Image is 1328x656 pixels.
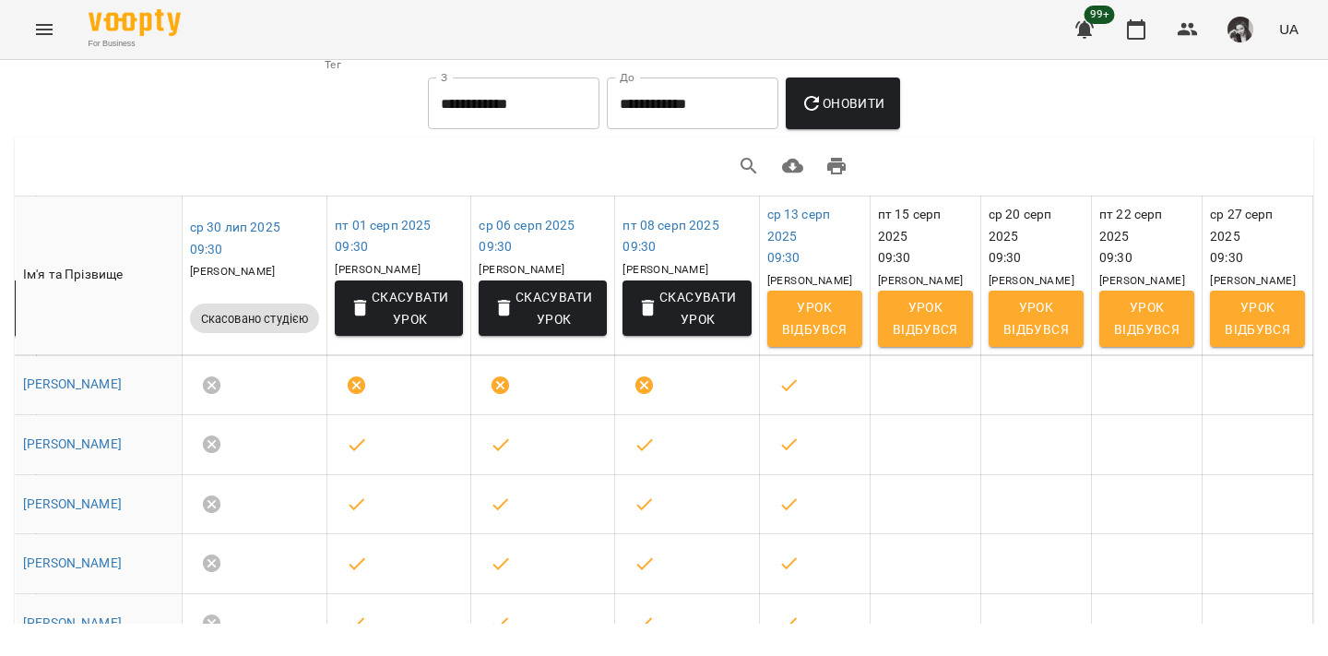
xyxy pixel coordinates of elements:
span: [PERSON_NAME] [878,274,964,287]
span: [PERSON_NAME] [767,274,853,287]
span: Скасувати Урок [637,286,736,330]
button: Оновити [786,78,899,129]
p: Тег [325,56,682,75]
span: For Business [89,38,181,50]
a: ср 30 лип 202509:30 [190,220,280,256]
span: Урок відбувся [1114,296,1180,340]
button: Скасувати Урок [479,280,607,336]
span: Оновити [800,92,884,114]
button: Урок відбувся [767,291,862,346]
a: [PERSON_NAME] [23,376,122,391]
div: Ім'я та Прізвище [23,264,173,286]
a: ср 06 серп 202509:30 [479,218,575,255]
a: ср 13 серп 202509:30 [767,207,830,265]
img: Voopty Logo [89,9,181,36]
button: Скасувати Урок [622,280,751,336]
span: 99+ [1085,6,1115,24]
button: Завантажити CSV [771,144,815,188]
button: Друк [814,144,859,188]
button: Урок відбувся [1099,291,1194,346]
span: [PERSON_NAME] [190,265,276,278]
button: Search [727,144,771,188]
span: Урок відбувся [1003,296,1069,340]
span: [PERSON_NAME] [622,263,708,276]
span: [PERSON_NAME] [479,263,564,276]
th: ср 27 серп 2025 09:30 [1203,197,1313,354]
span: Скасувати Урок [493,286,592,330]
th: пт 22 серп 2025 09:30 [1092,197,1203,354]
button: Урок відбувся [878,291,973,346]
a: пт 08 серп 202509:30 [622,218,718,255]
span: Урок відбувся [1225,296,1290,340]
span: Урок відбувся [893,296,958,340]
span: Скасовано студією [190,308,320,330]
img: 0dd478c4912f2f2e7b05d6c829fd2aac.png [1227,17,1253,42]
button: Скасувати Урок [335,280,463,336]
span: [PERSON_NAME] [989,274,1074,287]
span: Урок відбувся [782,296,848,340]
button: Menu [22,7,66,52]
a: [PERSON_NAME] [23,615,122,630]
th: ср 20 серп 2025 09:30 [980,197,1091,354]
a: пт 01 серп 202509:30 [335,218,431,255]
th: пт 15 серп 2025 09:30 [870,197,980,354]
span: [PERSON_NAME] [1099,274,1185,287]
span: Скасувати Урок [350,286,448,330]
button: Урок відбувся [989,291,1084,346]
span: [PERSON_NAME] [335,263,421,276]
span: UA [1279,19,1298,39]
a: [PERSON_NAME] [23,555,122,570]
span: [PERSON_NAME] [1210,274,1296,287]
button: UA [1272,12,1306,46]
a: [PERSON_NAME] [23,436,122,451]
a: [PERSON_NAME] [23,496,122,511]
button: Урок відбувся [1210,291,1305,346]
